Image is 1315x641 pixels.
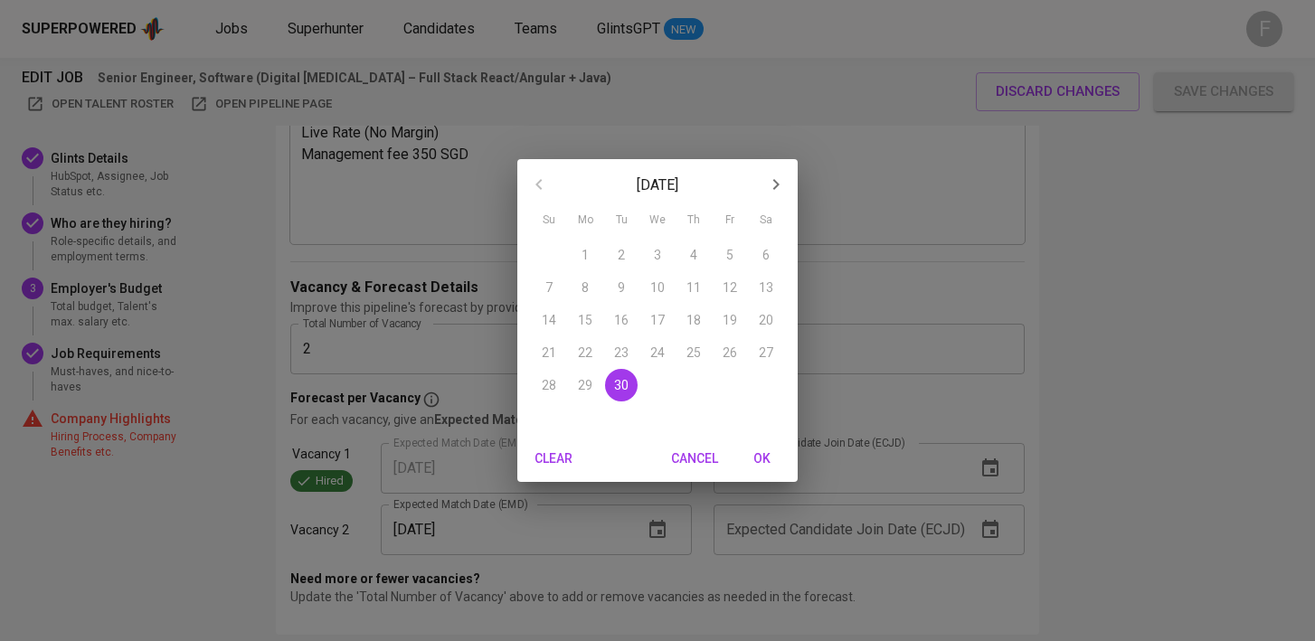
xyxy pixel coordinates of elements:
span: Fr [714,212,746,230]
span: Sa [750,212,782,230]
span: Su [533,212,565,230]
p: [DATE] [561,174,754,196]
span: Cancel [671,448,718,470]
span: Th [677,212,710,230]
button: OK [733,442,790,476]
button: Clear [525,442,582,476]
button: 30 [605,369,638,401]
span: OK [740,448,783,470]
span: Tu [605,212,638,230]
span: We [641,212,674,230]
button: Cancel [664,442,725,476]
p: 30 [614,376,629,394]
span: Clear [532,448,575,470]
span: Mo [569,212,601,230]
